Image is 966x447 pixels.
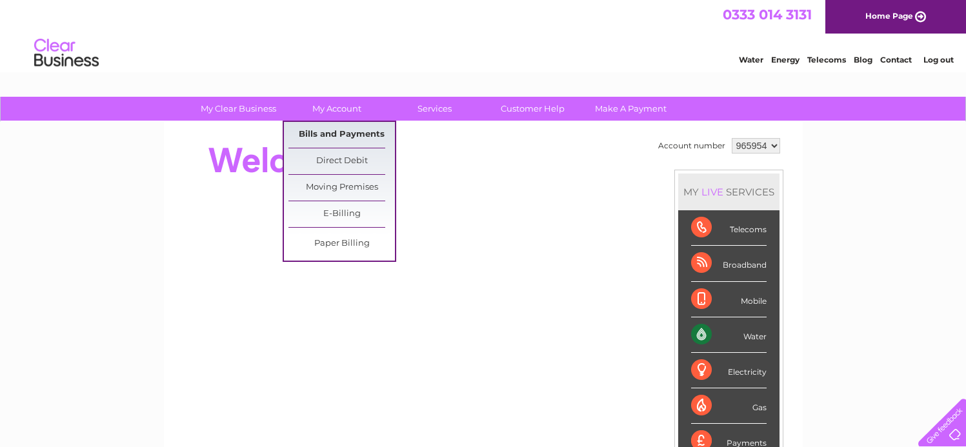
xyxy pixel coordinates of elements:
a: 0333 014 3131 [723,6,812,23]
a: Customer Help [479,97,586,121]
a: My Clear Business [185,97,292,121]
img: logo.png [34,34,99,73]
a: Direct Debit [288,148,395,174]
div: MY SERVICES [678,174,780,210]
a: Paper Billing [288,231,395,257]
td: Account number [655,135,729,157]
div: Gas [691,388,767,424]
div: Water [691,317,767,353]
div: LIVE [699,186,726,198]
a: Make A Payment [578,97,684,121]
div: Clear Business is a trading name of Verastar Limited (registered in [GEOGRAPHIC_DATA] No. 3667643... [179,7,789,63]
a: Blog [854,55,872,65]
a: Water [739,55,763,65]
a: My Account [283,97,390,121]
div: Mobile [691,282,767,317]
div: Broadband [691,246,767,281]
a: Energy [771,55,800,65]
a: Moving Premises [288,175,395,201]
a: Services [381,97,488,121]
a: Telecoms [807,55,846,65]
a: Log out [923,55,954,65]
div: Telecoms [691,210,767,246]
a: Bills and Payments [288,122,395,148]
a: E-Billing [288,201,395,227]
div: Electricity [691,353,767,388]
a: Contact [880,55,912,65]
